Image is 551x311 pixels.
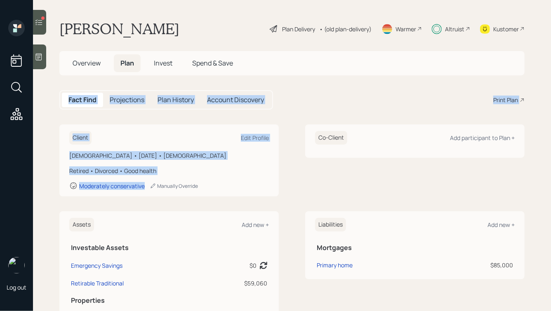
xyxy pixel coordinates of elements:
[242,221,269,229] div: Add new +
[250,261,257,270] div: $0
[317,261,353,269] div: Primary home
[110,96,144,104] h5: Projections
[79,182,145,190] div: Moderately conservative
[317,244,513,252] h5: Mortgages
[154,58,172,68] span: Invest
[71,297,267,304] h5: Properties
[69,218,94,231] h6: Assets
[120,58,134,68] span: Plan
[69,166,269,175] div: Retired • Divorced • Good health
[487,221,515,229] div: Add new +
[445,25,464,33] div: Altruist
[68,96,97,104] h5: Fact Find
[59,20,179,38] h1: [PERSON_NAME]
[315,218,346,231] h6: Liabilities
[7,283,26,291] div: Log out
[71,244,267,252] h5: Investable Assets
[71,261,122,270] div: Emergency Savings
[319,25,372,33] div: • (old plan-delivery)
[150,182,198,189] div: Manually Override
[437,261,513,269] div: $85,000
[8,257,25,274] img: hunter_neumayer.jpg
[396,25,416,33] div: Warmer
[282,25,315,33] div: Plan Delivery
[158,96,194,104] h5: Plan History
[315,131,347,145] h6: Co-Client
[73,58,101,68] span: Overview
[450,134,515,142] div: Add participant to Plan +
[71,279,124,288] div: Retirable Traditional
[493,25,519,33] div: Kustomer
[192,58,233,68] span: Spend & Save
[204,279,267,288] div: $59,060
[207,96,264,104] h5: Account Discovery
[241,134,269,142] div: Edit Profile
[493,96,518,104] div: Print Plan
[69,151,269,160] div: [DEMOGRAPHIC_DATA] • [DATE] • [DEMOGRAPHIC_DATA]
[69,131,92,145] h6: Client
